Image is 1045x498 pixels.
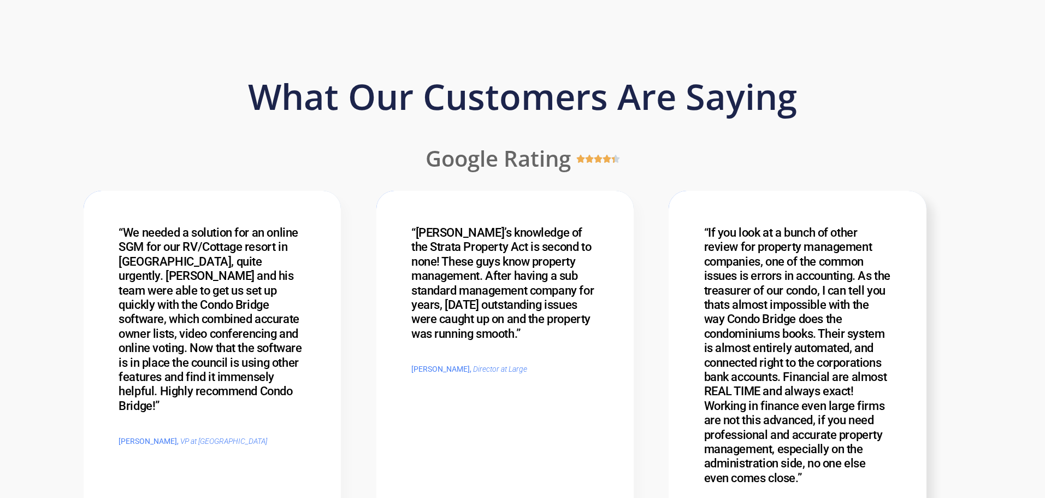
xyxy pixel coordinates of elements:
h2: What Our Customers Are Saying [217,75,829,118]
div: “[PERSON_NAME]’s knowledge of the Strata Property Act is second to none! These guys know property... [411,226,599,341]
i:  [585,152,594,165]
i: Director at Large [473,365,527,373]
i: VP at [GEOGRAPHIC_DATA] [180,437,267,446]
div: “If you look at a bunch of other review for property management companies, one of the common issu... [704,226,892,485]
b: [PERSON_NAME], [119,437,179,446]
div: Google Rating [426,142,571,175]
b: [PERSON_NAME], [411,365,471,373]
i:  [611,152,620,165]
div: “We needed a solution for an online SGM for our RV/Cottage resort in [GEOGRAPHIC_DATA], quite urg... [119,226,306,413]
i:  [576,152,585,165]
i:  [594,152,603,165]
div: 4.4/5 [576,152,620,165]
i:  [603,152,611,165]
